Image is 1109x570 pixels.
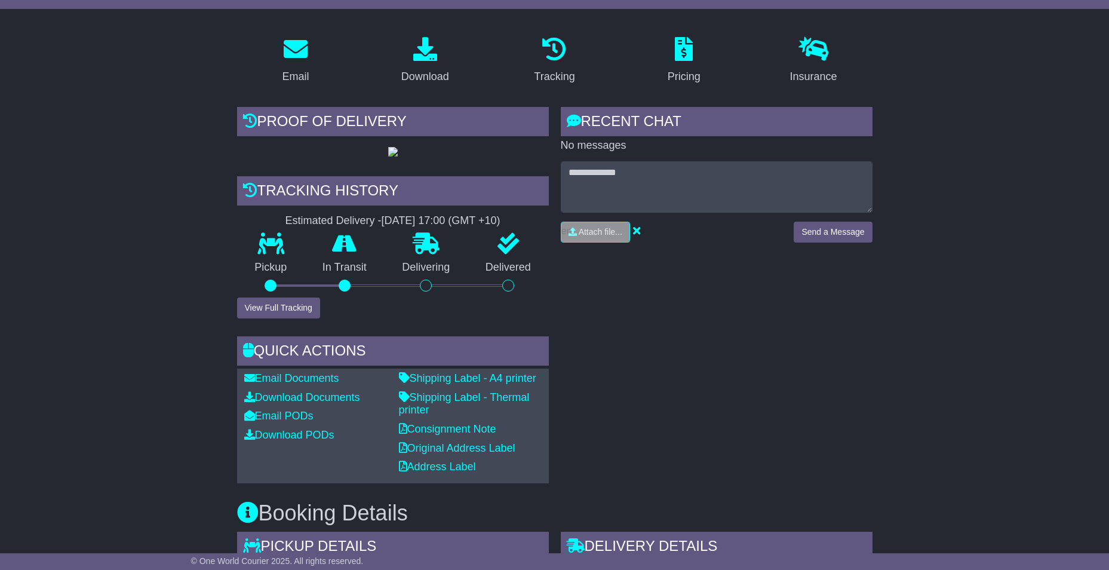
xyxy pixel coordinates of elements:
[237,176,549,209] div: Tracking history
[244,391,360,403] a: Download Documents
[244,410,314,422] a: Email PODs
[561,532,873,564] div: Delivery Details
[399,442,515,454] a: Original Address Label
[282,69,309,85] div: Email
[191,556,364,566] span: © One World Courier 2025. All rights reserved.
[561,139,873,152] p: No messages
[534,69,575,85] div: Tracking
[244,429,334,441] a: Download PODs
[561,107,873,139] div: RECENT CHAT
[399,372,536,384] a: Shipping Label - A4 printer
[244,372,339,384] a: Email Documents
[237,532,549,564] div: Pickup Details
[385,261,468,274] p: Delivering
[237,501,873,525] h3: Booking Details
[237,336,549,369] div: Quick Actions
[394,33,457,89] a: Download
[399,423,496,435] a: Consignment Note
[305,261,385,274] p: In Transit
[526,33,582,89] a: Tracking
[274,33,317,89] a: Email
[237,261,305,274] p: Pickup
[237,214,549,228] div: Estimated Delivery -
[668,69,701,85] div: Pricing
[237,298,320,318] button: View Full Tracking
[237,107,549,139] div: Proof of Delivery
[782,33,845,89] a: Insurance
[388,147,398,157] img: GetPodImage
[401,69,449,85] div: Download
[399,461,476,473] a: Address Label
[660,33,708,89] a: Pricing
[382,214,500,228] div: [DATE] 17:00 (GMT +10)
[794,222,872,243] button: Send a Message
[399,391,530,416] a: Shipping Label - Thermal printer
[790,69,837,85] div: Insurance
[468,261,549,274] p: Delivered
